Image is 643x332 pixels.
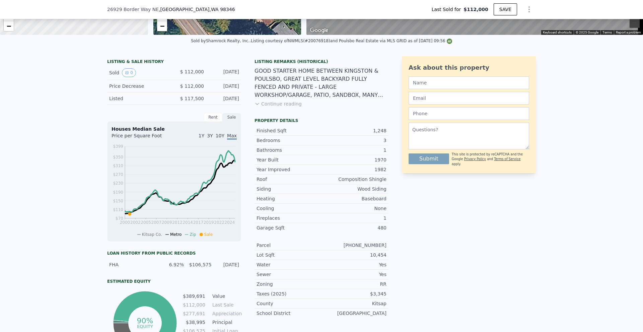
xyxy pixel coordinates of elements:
[321,205,386,212] div: None
[113,181,123,186] tspan: $230
[225,220,235,225] tspan: 2024
[321,281,386,287] div: RR
[107,279,241,284] div: Estimated Equity
[122,68,136,77] button: View historical data
[137,317,153,325] tspan: 90%
[157,21,167,31] a: Zoom out
[209,95,239,102] div: [DATE]
[409,63,529,72] div: Ask about this property
[109,261,156,268] div: FHA
[321,195,386,202] div: Baseboard
[109,95,169,102] div: Listed
[257,271,321,278] div: Sewer
[191,39,251,43] div: Sold by Shamrock Realty, Inc. .
[209,68,239,77] div: [DATE]
[141,220,151,225] tspan: 2005
[409,92,529,105] input: Email
[204,113,222,122] div: Rent
[151,220,162,225] tspan: 2007
[214,220,224,225] tspan: 2022
[137,324,153,329] tspan: equity
[257,205,321,212] div: Cooling
[257,290,321,297] div: Taxes (2025)
[211,310,241,317] td: Appreciation
[183,292,206,300] td: $389,691
[207,133,213,138] span: 3Y
[216,261,239,268] div: [DATE]
[257,127,321,134] div: Finished Sqft
[170,232,182,237] span: Metro
[162,220,172,225] tspan: 2009
[183,310,206,317] td: $277,691
[257,300,321,307] div: County
[308,26,330,35] img: Google
[107,59,241,66] div: LISTING & SALE HISTORY
[257,176,321,183] div: Roof
[113,207,123,212] tspan: $110
[204,232,213,237] span: Sale
[227,133,237,140] span: Max
[109,83,169,89] div: Price Decrease
[257,281,321,287] div: Zoning
[255,67,388,99] div: GOOD STARTER HOME BETWEEN KINGSTON & POULSBO, GREAT LEVEL BACKYARD FULLY FENCED AND PRIVATE - LAR...
[602,30,612,34] a: Terms (opens in new tab)
[409,76,529,89] input: Name
[257,224,321,231] div: Garage Sqft
[255,118,388,123] div: Property details
[204,220,214,225] tspan: 2019
[222,113,241,122] div: Sale
[180,83,204,89] span: $ 112,000
[180,96,204,101] span: $ 117,500
[321,261,386,268] div: Yes
[188,261,211,268] div: $106,575
[257,147,321,153] div: Bathrooms
[576,30,598,34] span: © 2025 Google
[321,166,386,173] div: 1982
[452,152,529,167] div: This site is protected by reCAPTCHA and the Google and apply.
[257,215,321,221] div: Fireplaces
[321,215,386,221] div: 1
[160,261,184,268] div: 6.92%
[432,6,464,13] span: Last Sold for
[183,220,193,225] tspan: 2014
[159,6,235,13] span: , [GEOGRAPHIC_DATA]
[257,261,321,268] div: Water
[210,7,235,12] span: , WA 98346
[107,6,159,13] span: 26929 Border Way NE
[180,69,204,74] span: $ 112,000
[321,156,386,163] div: 1970
[522,3,536,16] button: Show Options
[113,172,123,177] tspan: $270
[630,18,640,28] button: Zoom out
[183,319,206,326] td: $38,995
[321,300,386,307] div: Kitsap
[160,22,164,30] span: −
[257,137,321,144] div: Bedrooms
[321,186,386,192] div: Wood Siding
[255,101,302,107] button: Continue reading
[113,163,123,168] tspan: $310
[257,186,321,192] div: Siding
[107,251,241,256] div: Loan history from public records
[321,127,386,134] div: 1,248
[257,166,321,173] div: Year Improved
[321,137,386,144] div: 3
[409,107,529,120] input: Phone
[113,199,123,203] tspan: $150
[112,132,174,143] div: Price per Square Foot
[463,6,488,13] span: $112,000
[543,30,572,35] button: Keyboard shortcuts
[183,301,206,309] td: $112,000
[193,220,204,225] tspan: 2017
[112,126,237,132] div: Houses Median Sale
[190,232,196,237] span: Zip
[308,26,330,35] a: Open this area in Google Maps (opens a new window)
[113,155,123,159] tspan: $350
[257,252,321,258] div: Lot Sqft
[321,290,386,297] div: $3,345
[257,310,321,317] div: School District
[321,147,386,153] div: 1
[251,39,452,43] div: Listing courtesy of NWMLS (#20076918) and Poulsbo Real Estate via MLS GRID as of [DATE] 09:56
[211,301,241,309] td: Last Sale
[257,156,321,163] div: Year Built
